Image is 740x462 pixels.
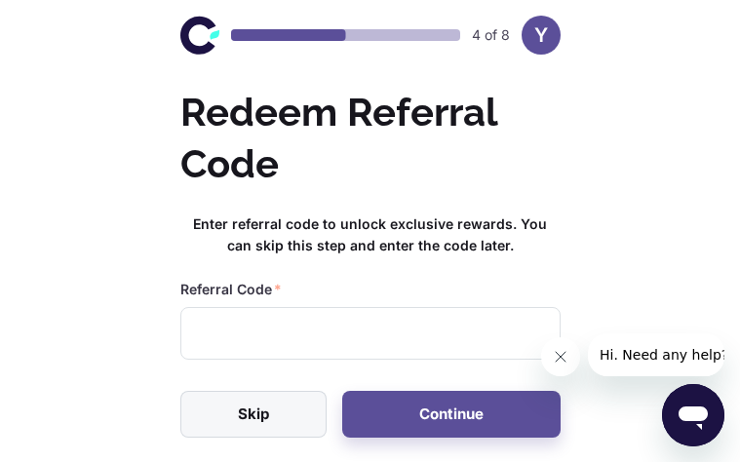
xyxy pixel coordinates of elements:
iframe: Close message [541,337,580,376]
button: Continue [342,391,561,438]
iframe: Button to launch messaging window [662,384,724,446]
h6: Enter referral code to unlock exclusive rewards. You can skip this step and enter the code later. [180,213,561,256]
button: Y [522,16,561,55]
span: Hi. Need any help? [12,14,140,29]
p: 4 of 8 [472,24,510,46]
label: Referral Code [180,280,282,299]
iframe: Message from company [588,333,724,376]
h2: Redeem Referral Code [180,86,561,190]
button: Skip [180,391,327,438]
